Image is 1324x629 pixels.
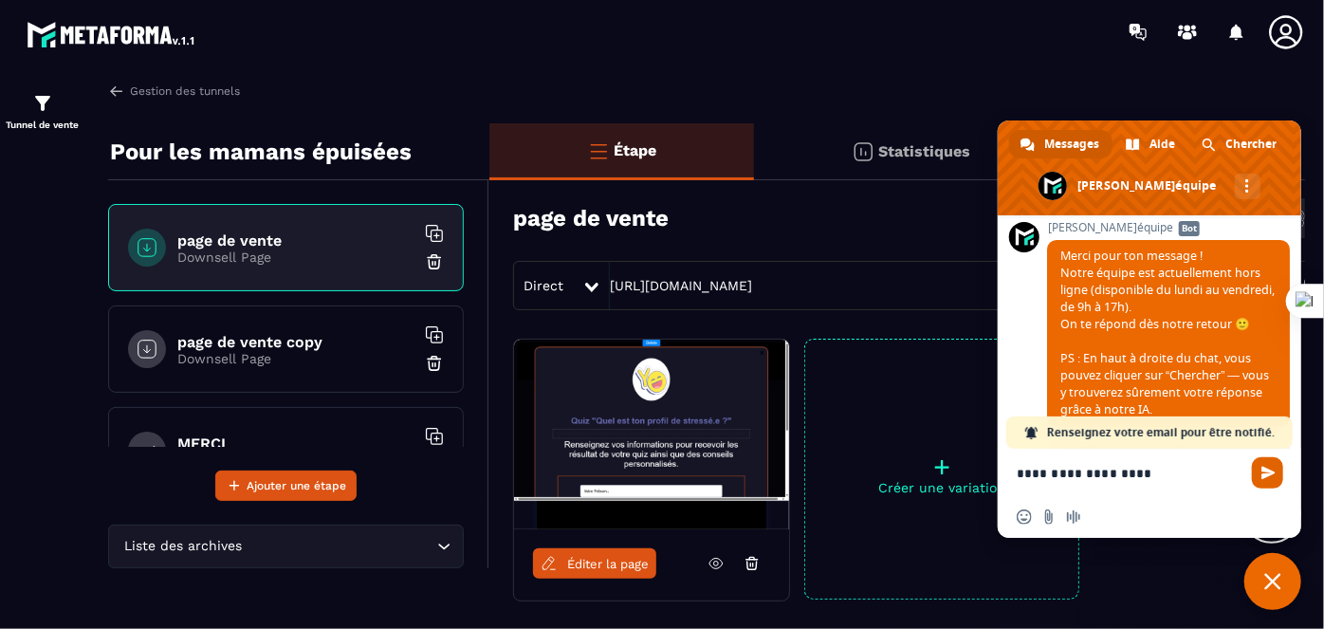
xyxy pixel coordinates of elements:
img: formation [31,92,54,115]
span: Direct [524,278,563,293]
span: Renseignez votre email pour être notifié. [1047,416,1275,449]
span: Liste des archives [120,536,247,557]
img: bars-o.4a397970.svg [587,139,610,162]
p: Étape [615,141,657,159]
a: Gestion des tunnels [108,83,240,100]
h6: page de vente [177,231,414,250]
img: trash [425,252,444,271]
p: Tunnel de vente [5,120,81,130]
h6: MERCI [177,435,414,453]
a: Éditer la page [533,548,656,579]
a: Chercher [1190,130,1290,158]
span: Ajouter une étape [247,476,346,495]
img: logo [27,17,197,51]
span: Envoyer un fichier [1041,509,1057,525]
div: Search for option [108,525,464,568]
a: Aide [1114,130,1188,158]
p: Pour les mamans épuisées [110,133,412,171]
button: Ajouter une étape [215,471,357,501]
p: Créer une variation [805,480,1078,495]
p: Statistiques [879,142,971,160]
span: [PERSON_NAME]équipe [1047,221,1290,234]
span: Chercher [1225,130,1277,158]
img: arrow [108,83,125,100]
textarea: Entrez votre message... [1017,449,1244,496]
p: Downsell Page [177,351,414,366]
span: Insérer un emoji [1017,509,1032,525]
span: Envoyer [1252,457,1283,489]
img: trash [425,354,444,373]
input: Search for option [247,536,432,557]
img: stats.20deebd0.svg [852,140,874,163]
span: Merci pour ton message ! Notre équipe est actuellement hors ligne (disponible du lundi au vendred... [1060,248,1275,417]
h3: page de vente [513,205,669,231]
span: Messages [1044,130,1099,158]
a: Fermer le chat [1244,553,1301,610]
a: formationformationTunnel de vente [5,78,81,144]
p: Downsell Page [177,250,414,265]
span: Bot [1179,221,1200,236]
h6: page de vente copy [177,333,414,351]
span: Éditer la page [567,557,649,571]
a: Messages [1009,130,1113,158]
img: image [514,340,789,529]
span: Aide [1149,130,1175,158]
a: [URL][DOMAIN_NAME] [610,278,752,293]
span: Message audio [1066,509,1081,525]
p: + [805,453,1078,480]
